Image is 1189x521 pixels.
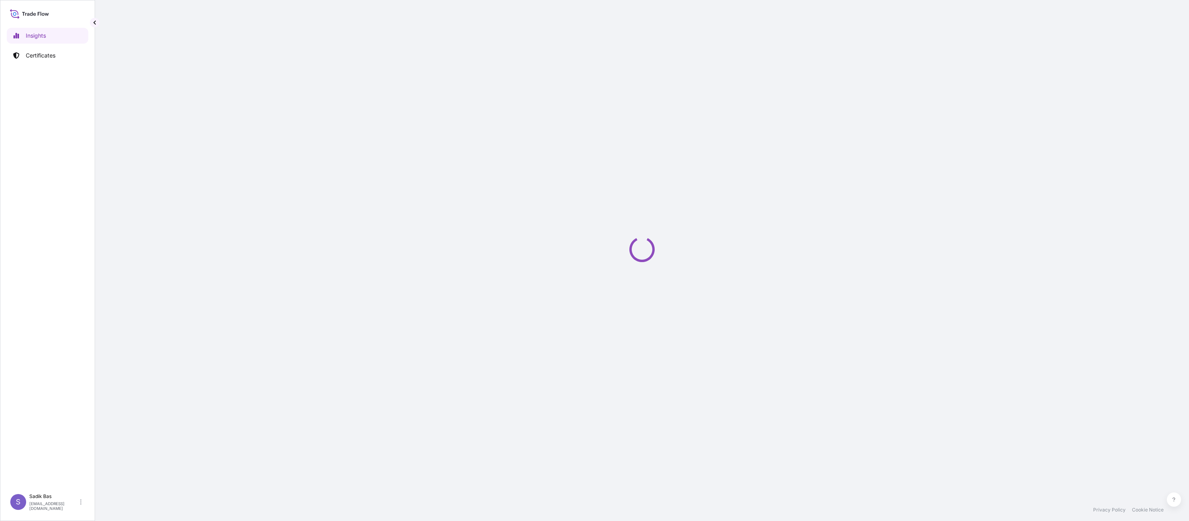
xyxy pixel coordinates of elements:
[26,32,46,40] p: Insights
[26,52,55,59] p: Certificates
[16,498,21,506] span: S
[7,48,88,63] a: Certificates
[29,493,78,500] p: Sadik Bas
[7,28,88,44] a: Insights
[1132,507,1164,513] a: Cookie Notice
[29,501,78,511] p: [EMAIL_ADDRESS][DOMAIN_NAME]
[1093,507,1126,513] a: Privacy Policy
